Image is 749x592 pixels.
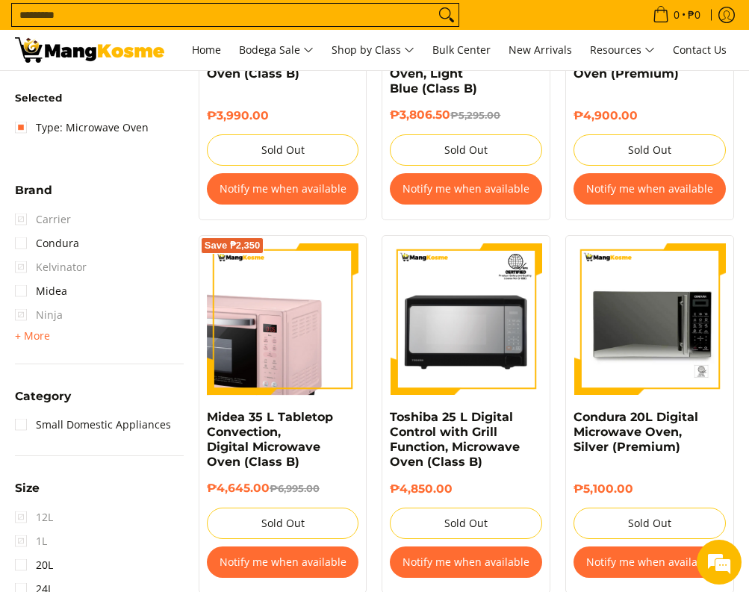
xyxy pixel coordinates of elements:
[574,546,726,578] button: Notify me when available
[509,43,572,57] span: New Arrivals
[239,41,314,60] span: Bodega Sale
[15,553,53,577] a: 20L
[15,116,149,140] a: Type: Microwave Oven
[15,184,52,196] span: Brand
[390,410,520,469] a: Toshiba 25 L Digital Control with Grill Function, Microwave Oven (Class B)
[270,482,320,494] del: ₱6,995.00
[574,173,726,205] button: Notify me when available
[15,482,40,494] span: Size
[179,30,734,70] nav: Main Menu
[574,108,726,122] h6: ₱4,900.00
[15,92,184,105] h6: Selected
[207,173,359,205] button: Notify me when available
[390,108,542,122] h6: ₱3,806.50
[15,279,67,303] a: Midea
[390,243,542,396] img: Toshiba 25 L Digital Control with Grill Function, Microwave Oven (Class B)
[590,41,655,60] span: Resources
[207,410,333,469] a: Midea 35 L Tabletop Convection, Digital Microwave Oven (Class B)
[673,43,727,57] span: Contact Us
[15,390,71,414] summary: Open
[574,410,698,454] a: Condura 20L Digital Microwave Oven, Silver (Premium)
[332,41,414,60] span: Shop by Class
[231,30,321,70] a: Bodega Sale
[207,481,359,496] h6: ₱4,645.00
[324,30,422,70] a: Shop by Class
[648,7,705,23] span: •
[450,109,500,121] del: ₱5,295.00
[207,546,359,578] button: Notify me when available
[390,546,542,578] button: Notify me when available
[15,330,50,342] span: + More
[15,482,40,505] summary: Open
[390,173,542,205] button: Notify me when available
[15,303,63,327] span: Ninja
[205,241,261,250] span: Save ₱2,350
[15,505,53,529] span: 12L
[15,255,87,279] span: Kelvinator
[207,243,359,396] img: Midea 35 L Tabletop Convection, Digital Microwave Oven (Class B) - 0
[574,243,726,396] img: 20-liter-digital-microwave-oven-silver-full-front-view-mang-kosme
[15,208,71,231] span: Carrier
[574,508,726,539] button: Sold Out
[207,108,359,122] h6: ₱3,990.00
[665,30,734,70] a: Contact Us
[15,184,52,208] summary: Open
[15,390,71,402] span: Category
[390,482,542,496] h6: ₱4,850.00
[425,30,498,70] a: Bulk Center
[501,30,579,70] a: New Arrivals
[432,43,491,57] span: Bulk Center
[671,10,682,20] span: 0
[15,327,50,345] summary: Open
[207,508,359,539] button: Sold Out
[435,4,459,26] button: Search
[686,10,703,20] span: ₱0
[390,508,542,539] button: Sold Out
[582,30,662,70] a: Resources
[184,30,229,70] a: Home
[15,231,79,255] a: Condura
[574,482,726,496] h6: ₱5,100.00
[15,37,164,63] img: Small Appliances l Mang Kosme: Home Appliances Warehouse Sale Microwave Oven
[15,413,171,437] a: Small Domestic Appliances
[15,529,47,553] span: 1L
[207,134,359,166] button: Sold Out
[574,134,726,166] button: Sold Out
[390,134,542,166] button: Sold Out
[192,43,221,57] span: Home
